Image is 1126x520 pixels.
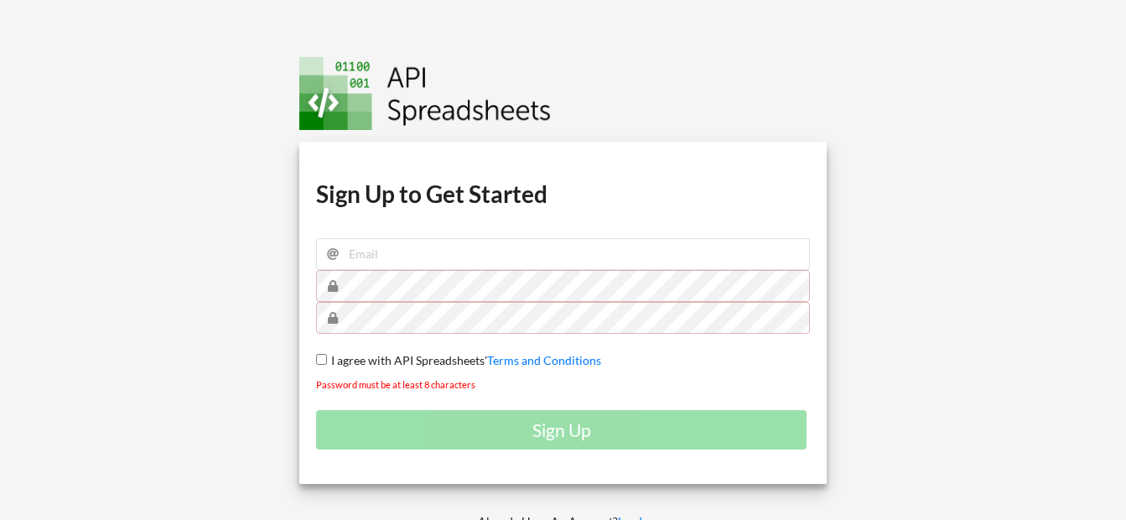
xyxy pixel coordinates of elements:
[316,238,810,270] input: Email
[327,353,487,367] span: I agree with API Spreadsheets'
[299,57,551,130] img: Logo.png
[487,353,601,367] a: Terms and Conditions
[316,379,475,390] small: Password must be at least 8 characters
[316,179,810,209] h1: Sign Up to Get Started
